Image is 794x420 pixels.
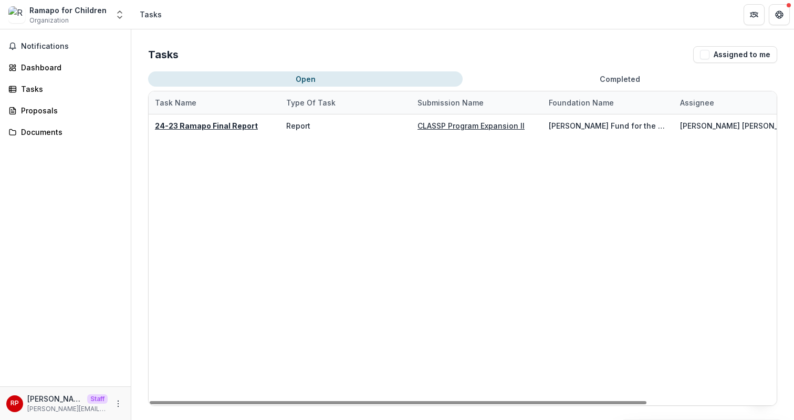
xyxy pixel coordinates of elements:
div: Foundation Name [542,91,674,114]
div: Documents [21,127,118,138]
button: Notifications [4,38,127,55]
div: Task Name [149,91,280,114]
p: [PERSON_NAME] [27,393,83,404]
a: CLASSP Program Expansion II [417,121,525,130]
button: Assigned to me [693,46,777,63]
div: Ramapo for Children [29,5,107,16]
button: Open [148,71,463,87]
div: Tasks [21,83,118,94]
span: Notifications [21,42,122,51]
button: Partners [744,4,765,25]
div: Submission Name [411,97,490,108]
div: Task Name [149,97,203,108]
button: More [112,397,124,410]
span: Organization [29,16,69,25]
a: Proposals [4,102,127,119]
a: Tasks [4,80,127,98]
p: [PERSON_NAME][EMAIL_ADDRESS][DOMAIN_NAME] [27,404,108,414]
div: Submission Name [411,91,542,114]
div: Dashboard [21,62,118,73]
nav: breadcrumb [135,7,166,22]
div: Proposals [21,105,118,116]
button: Completed [463,71,777,87]
img: Ramapo for Children [8,6,25,23]
div: Assignee [674,97,720,108]
h2: Tasks [148,48,179,61]
a: Dashboard [4,59,127,76]
p: Staff [87,394,108,404]
button: Open entity switcher [112,4,127,25]
div: Type of Task [280,97,342,108]
div: [PERSON_NAME] Fund for the Blind [549,120,667,131]
div: Foundation Name [542,97,620,108]
div: Report [286,120,310,131]
a: Documents [4,123,127,141]
div: Tasks [140,9,162,20]
div: Ruthwick Pathireddy [11,400,19,407]
div: Type of Task [280,91,411,114]
button: Get Help [769,4,790,25]
a: 24-23 Ramapo Final Report [155,121,258,130]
